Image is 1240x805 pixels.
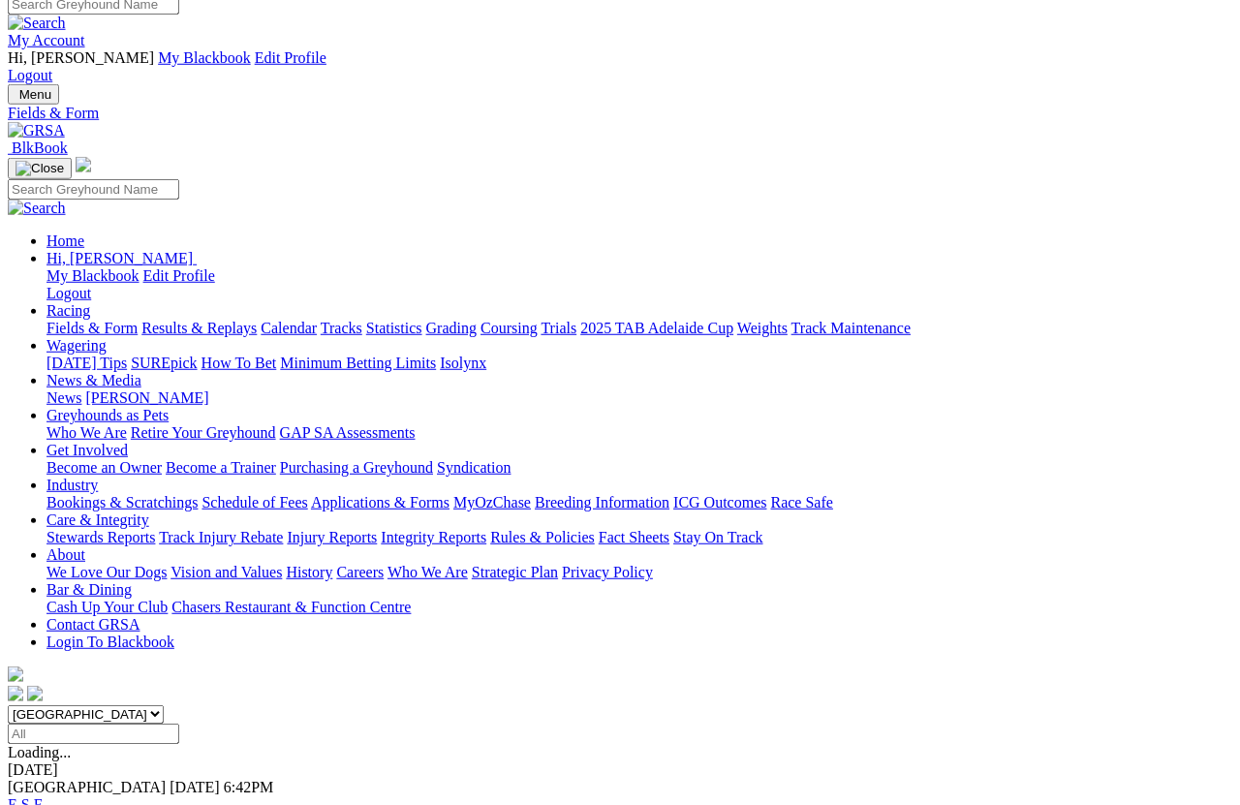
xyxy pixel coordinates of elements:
button: Toggle navigation [8,84,59,105]
a: Edit Profile [255,49,326,66]
a: Strategic Plan [472,564,558,580]
img: logo-grsa-white.png [76,157,91,172]
a: Logout [46,285,91,301]
a: Track Injury Rebate [159,529,283,545]
a: GAP SA Assessments [280,424,416,441]
a: Trials [541,320,576,336]
span: 6:42PM [224,779,274,795]
span: BlkBook [12,139,68,156]
span: Loading... [8,744,71,760]
a: History [286,564,332,580]
a: Login To Blackbook [46,634,174,650]
img: Search [8,200,66,217]
a: My Blackbook [46,267,139,284]
div: [DATE] [8,761,1232,779]
span: [GEOGRAPHIC_DATA] [8,779,166,795]
a: My Account [8,32,85,48]
a: Industry [46,477,98,493]
span: Menu [19,87,51,102]
a: News & Media [46,372,141,388]
div: About [46,564,1232,581]
a: Schedule of Fees [201,494,307,511]
a: Greyhounds as Pets [46,407,169,423]
span: [DATE] [170,779,220,795]
a: Statistics [366,320,422,336]
span: Hi, [PERSON_NAME] [46,250,193,266]
a: 2025 TAB Adelaide Cup [580,320,733,336]
div: My Account [8,49,1232,84]
a: News [46,389,81,406]
a: [DATE] Tips [46,355,127,371]
a: Bar & Dining [46,581,132,598]
a: Become a Trainer [166,459,276,476]
a: [PERSON_NAME] [85,389,208,406]
a: Logout [8,67,52,83]
input: Search [8,179,179,200]
a: Tracks [321,320,362,336]
a: Isolynx [440,355,486,371]
a: Hi, [PERSON_NAME] [46,250,197,266]
a: Track Maintenance [791,320,911,336]
a: Who We Are [46,424,127,441]
input: Select date [8,724,179,744]
img: facebook.svg [8,686,23,701]
a: Stay On Track [673,529,762,545]
a: My Blackbook [158,49,251,66]
a: Racing [46,302,90,319]
a: Privacy Policy [562,564,653,580]
a: Grading [426,320,477,336]
a: Minimum Betting Limits [280,355,436,371]
a: Purchasing a Greyhound [280,459,433,476]
span: Hi, [PERSON_NAME] [8,49,154,66]
a: BlkBook [8,139,68,156]
img: Close [15,161,64,176]
div: Bar & Dining [46,599,1232,616]
a: Home [46,232,84,249]
a: How To Bet [201,355,277,371]
a: Get Involved [46,442,128,458]
div: Industry [46,494,1232,511]
a: Contact GRSA [46,616,139,633]
a: Rules & Policies [490,529,595,545]
div: Get Involved [46,459,1232,477]
a: Syndication [437,459,511,476]
a: Stewards Reports [46,529,155,545]
img: logo-grsa-white.png [8,666,23,682]
a: Coursing [480,320,538,336]
img: twitter.svg [27,686,43,701]
a: Results & Replays [141,320,257,336]
img: Search [8,15,66,32]
a: About [46,546,85,563]
a: Weights [737,320,788,336]
div: Racing [46,320,1232,337]
a: Become an Owner [46,459,162,476]
a: Careers [336,564,384,580]
button: Toggle navigation [8,158,72,179]
a: Fields & Form [8,105,1232,122]
a: Calendar [261,320,317,336]
a: Edit Profile [143,267,215,284]
a: ICG Outcomes [673,494,766,511]
a: Chasers Restaurant & Function Centre [171,599,411,615]
a: Injury Reports [287,529,377,545]
a: Retire Your Greyhound [131,424,276,441]
a: Integrity Reports [381,529,486,545]
img: GRSA [8,122,65,139]
a: Bookings & Scratchings [46,494,198,511]
a: Cash Up Your Club [46,599,168,615]
div: News & Media [46,389,1232,407]
a: We Love Our Dogs [46,564,167,580]
div: Hi, [PERSON_NAME] [46,267,1232,302]
div: Wagering [46,355,1232,372]
a: Care & Integrity [46,511,149,528]
a: Wagering [46,337,107,354]
a: Vision and Values [170,564,282,580]
a: Fields & Form [46,320,138,336]
a: Race Safe [770,494,832,511]
a: Breeding Information [535,494,669,511]
a: Who We Are [387,564,468,580]
a: Applications & Forms [311,494,449,511]
div: Care & Integrity [46,529,1232,546]
div: Greyhounds as Pets [46,424,1232,442]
